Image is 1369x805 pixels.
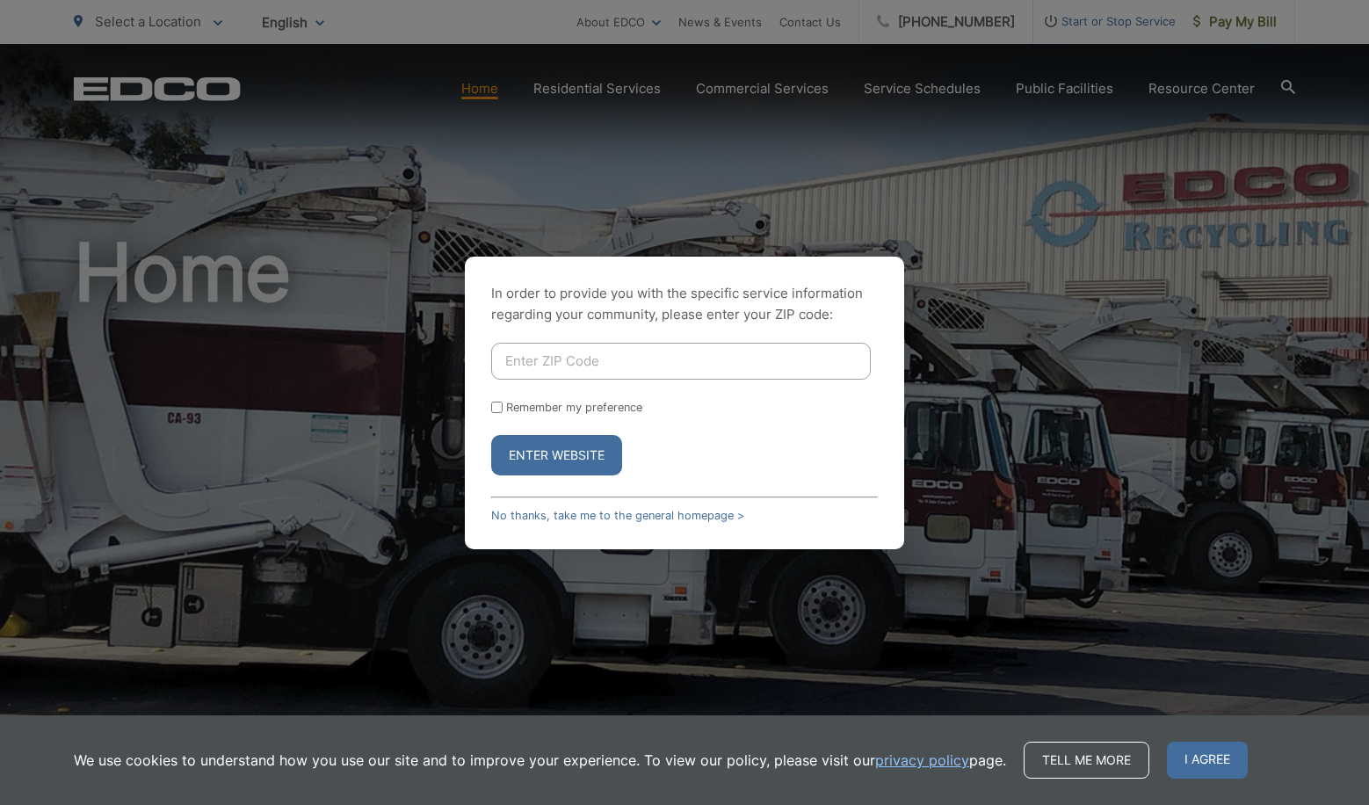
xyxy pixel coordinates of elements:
[74,750,1006,771] p: We use cookies to understand how you use our site and to improve your experience. To view our pol...
[491,283,878,325] p: In order to provide you with the specific service information regarding your community, please en...
[875,750,969,771] a: privacy policy
[491,435,622,475] button: Enter Website
[1024,742,1149,779] a: Tell me more
[506,401,642,414] label: Remember my preference
[491,509,744,522] a: No thanks, take me to the general homepage >
[1167,742,1248,779] span: I agree
[491,343,871,380] input: Enter ZIP Code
